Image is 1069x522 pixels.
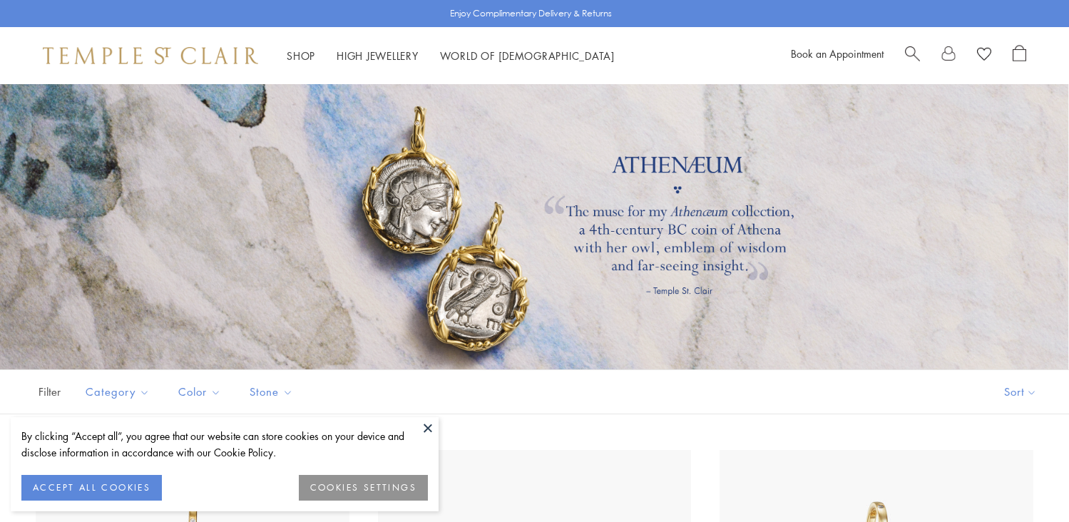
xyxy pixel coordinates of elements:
button: COOKIES SETTINGS [299,475,428,501]
p: Enjoy Complimentary Delivery & Returns [450,6,612,21]
nav: Main navigation [287,47,615,65]
span: Category [78,383,160,401]
img: Temple St. Clair [43,47,258,64]
span: Color [171,383,232,401]
button: Color [168,376,232,408]
span: Stone [242,383,304,401]
button: Show sort by [972,370,1069,414]
button: Category [75,376,160,408]
button: Stone [239,376,304,408]
a: World of [DEMOGRAPHIC_DATA]World of [DEMOGRAPHIC_DATA] [440,48,615,63]
a: High JewelleryHigh Jewellery [337,48,419,63]
a: Search [905,45,920,66]
a: ShopShop [287,48,315,63]
a: Book an Appointment [791,46,884,61]
a: View Wishlist [977,45,991,66]
a: Open Shopping Bag [1013,45,1026,66]
div: By clicking “Accept all”, you agree that our website can store cookies on your device and disclos... [21,428,428,461]
button: ACCEPT ALL COOKIES [21,475,162,501]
